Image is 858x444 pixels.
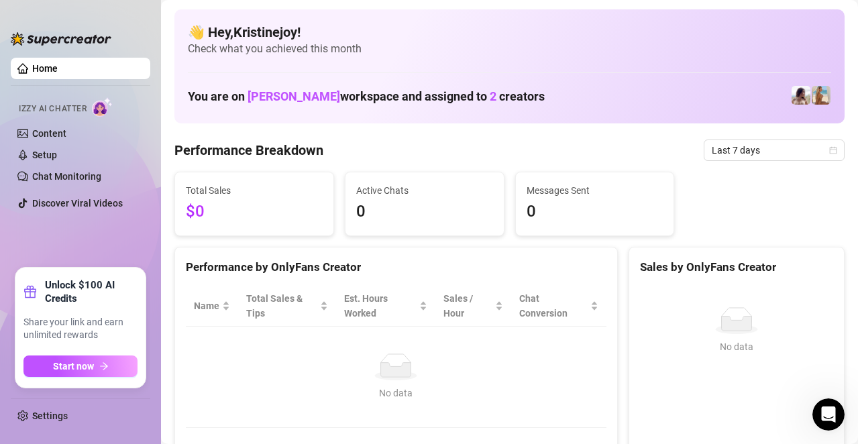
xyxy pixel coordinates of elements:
[519,291,587,321] span: Chat Conversion
[188,42,831,56] span: Check what you achieved this month
[812,398,845,431] iframe: Intercom live chat
[23,285,37,298] span: gift
[174,141,323,160] h4: Performance Breakdown
[356,199,493,225] span: 0
[32,410,68,421] a: Settings
[19,244,249,269] a: 📢 Join Our Telegram Channel
[19,103,87,115] span: Izzy AI Chatter
[53,361,94,372] span: Start now
[28,192,224,206] div: Send us a message
[231,21,255,46] div: Close
[188,23,831,42] h4: 👋 Hey, Kristinejoy !
[144,21,170,48] img: Profile image for Ella
[640,258,833,276] div: Sales by OnlyFans Creator
[186,199,323,225] span: $0
[645,339,828,354] div: No data
[186,183,323,198] span: Total Sales
[194,298,219,313] span: Name
[213,354,234,364] span: Help
[812,86,830,105] img: KristinKavallari
[199,386,593,400] div: No data
[792,86,810,105] img: BustyCiara
[45,278,138,305] strong: Unlock $100 AI Credits
[23,316,138,342] span: Share your link and earn unlimited rewards
[30,354,60,364] span: Home
[356,183,493,198] span: Active Chats
[188,89,545,104] h1: You are on workspace and assigned to creators
[435,286,511,327] th: Sales / Hour
[443,291,492,321] span: Sales / Hour
[28,249,225,264] div: 📢 Join Our Telegram Channel
[527,183,663,198] span: Messages Sent
[195,21,221,48] div: Profile image for Joe
[27,27,117,45] img: logo
[238,286,336,327] th: Total Sales & Tips
[490,89,496,103] span: 2
[32,63,58,74] a: Home
[712,140,837,160] span: Last 7 days
[28,206,224,220] div: We typically reply in a few hours
[179,321,268,374] button: Help
[32,171,101,182] a: Chat Monitoring
[23,355,138,377] button: Start nowarrow-right
[99,362,109,371] span: arrow-right
[19,288,249,315] button: Search for help
[169,21,196,48] img: Profile image for Giselle
[186,286,238,327] th: Name
[344,291,417,321] div: Est. Hours Worked
[32,150,57,160] a: Setup
[27,141,242,164] p: How can we help?
[186,258,606,276] div: Performance by OnlyFans Creator
[511,286,606,327] th: Chat Conversion
[32,128,66,139] a: Content
[92,97,113,117] img: AI Chatter
[246,291,317,321] span: Total Sales & Tips
[32,198,123,209] a: Discover Viral Videos
[89,321,178,374] button: Messages
[13,180,255,231] div: Send us a messageWe typically reply in a few hours
[11,32,111,46] img: logo-BBDzfeDw.svg
[28,294,109,309] span: Search for help
[248,89,340,103] span: [PERSON_NAME]
[27,95,242,141] p: Hi [PERSON_NAME] 👋
[829,146,837,154] span: calendar
[111,354,158,364] span: Messages
[527,199,663,225] span: 0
